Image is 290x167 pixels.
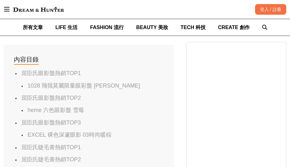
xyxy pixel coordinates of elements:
a: 屈臣氏睫毛膏熱銷TOP2 [21,156,81,163]
a: CREATE 創作 [218,19,250,36]
div: 內容目錄 [14,55,39,65]
span: 所有文章 [23,25,43,30]
span: BEAUTY 美妝 [136,25,168,30]
a: 1028 飛我莫屬限量眼彩盤 [PERSON_NAME] [27,83,140,89]
a: BEAUTY 美妝 [136,19,168,36]
a: 屈臣氏眼影盤熱銷TOP1 [21,70,81,76]
div: 登入 / 註冊 [255,4,286,15]
a: TECH 科技 [181,19,206,36]
a: LIFE 生活 [55,19,77,36]
a: 屈臣氏眼影盤熱銷TOP3 [21,119,81,126]
a: 屈臣氏睫毛膏熱銷TOP1 [21,144,81,150]
a: FASHION 流行 [90,19,124,36]
span: CREATE 創作 [218,25,250,30]
span: LIFE 生活 [55,25,77,30]
span: FASHION 流行 [90,25,124,30]
a: 所有文章 [23,19,43,36]
a: heme 六色眼影盤 雪莓 [27,107,84,113]
a: EXCEL 裸色深邃眼影 03時尚暖棕 [27,132,111,138]
span: TECH 科技 [181,25,206,30]
img: Dream & Hunter [10,4,67,15]
a: 屈臣氏眼影盤熱銷TOP2 [21,95,81,101]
